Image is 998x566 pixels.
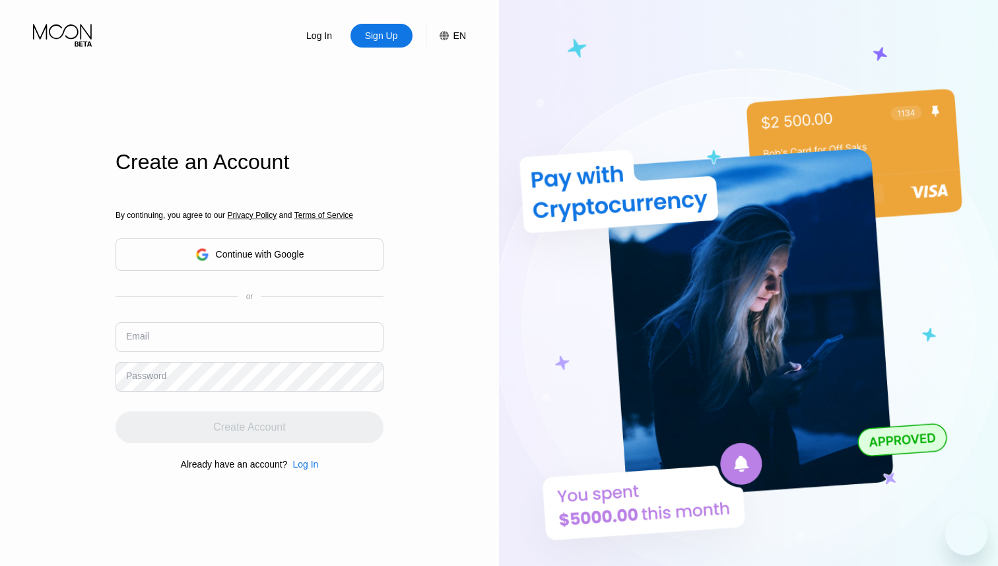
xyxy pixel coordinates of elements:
[453,30,466,41] div: EN
[126,331,149,341] div: Email
[288,24,350,48] div: Log In
[227,211,277,220] span: Privacy Policy
[116,238,383,271] div: Continue with Google
[426,24,466,48] div: EN
[945,513,987,555] iframe: Button to launch messaging window
[116,211,383,220] div: By continuing, you agree to our
[181,459,288,470] div: Already have an account?
[294,211,353,220] span: Terms of Service
[287,459,318,470] div: Log In
[116,150,383,174] div: Create an Account
[364,29,399,42] div: Sign Up
[216,249,304,260] div: Continue with Google
[126,371,166,381] div: Password
[292,459,318,470] div: Log In
[350,24,413,48] div: Sign Up
[305,29,333,42] div: Log In
[277,211,294,220] span: and
[246,292,253,301] div: or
